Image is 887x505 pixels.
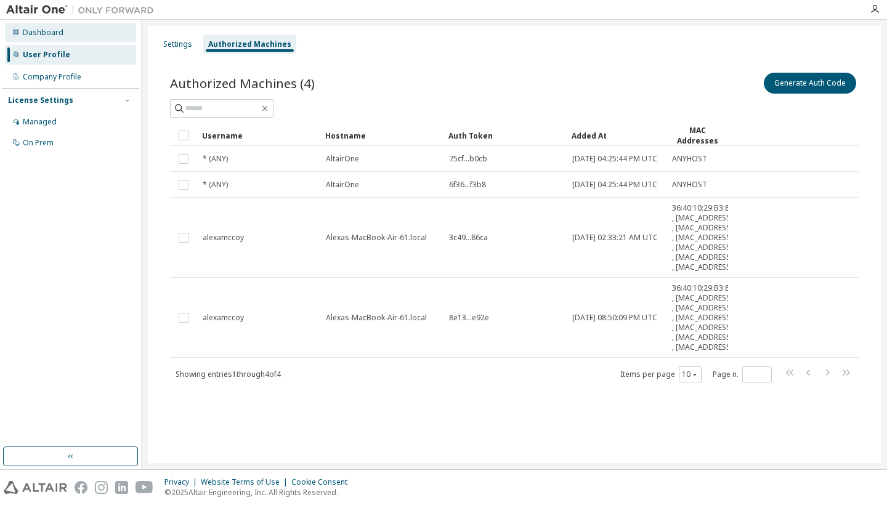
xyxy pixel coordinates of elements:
[203,313,244,323] span: alexamccoy
[572,233,658,243] span: [DATE] 02:33:21 AM UTC
[620,366,702,382] span: Items per page
[6,4,160,16] img: Altair One
[164,477,201,487] div: Privacy
[572,154,657,164] span: [DATE] 04:25:44 PM UTC
[23,50,70,60] div: User Profile
[202,126,315,145] div: Username
[136,481,153,494] img: youtube.svg
[203,180,228,190] span: * (ANY)
[115,481,128,494] img: linkedin.svg
[682,370,699,379] button: 10
[163,39,192,49] div: Settings
[325,126,439,145] div: Hostname
[326,313,427,323] span: Alexas-MacBook-Air-61.local
[672,180,707,190] span: ANYHOST
[4,481,67,494] img: altair_logo.svg
[326,233,427,243] span: Alexas-MacBook-Air-61.local
[75,481,87,494] img: facebook.svg
[95,481,108,494] img: instagram.svg
[326,154,359,164] span: AltairOne
[176,369,281,379] span: Showing entries 1 through 4 of 4
[713,366,772,382] span: Page n.
[23,138,54,148] div: On Prem
[449,313,489,323] span: 8e13...e92e
[8,95,73,105] div: License Settings
[164,487,355,498] p: © 2025 Altair Engineering, Inc. All Rights Reserved.
[449,180,486,190] span: 6f36...f3b8
[671,125,723,146] div: MAC Addresses
[23,28,63,38] div: Dashboard
[449,233,488,243] span: 3c49...86ca
[672,203,734,272] span: 36:40:10:29:B3:84 , [MAC_ADDRESS] , [MAC_ADDRESS] , [MAC_ADDRESS] , [MAC_ADDRESS] , [MAC_ADDRESS]...
[208,39,291,49] div: Authorized Machines
[672,283,734,352] span: 36:40:10:29:B3:84 , [MAC_ADDRESS] , [MAC_ADDRESS] , [MAC_ADDRESS] , [MAC_ADDRESS] , [MAC_ADDRESS]...
[449,154,487,164] span: 75cf...b0cb
[572,180,657,190] span: [DATE] 04:25:44 PM UTC
[23,117,57,127] div: Managed
[326,180,359,190] span: AltairOne
[572,313,657,323] span: [DATE] 08:50:09 PM UTC
[23,72,81,82] div: Company Profile
[203,154,228,164] span: * (ANY)
[448,126,562,145] div: Auth Token
[201,477,291,487] div: Website Terms of Use
[291,477,355,487] div: Cookie Consent
[764,73,856,94] button: Generate Auth Code
[572,126,662,145] div: Added At
[203,233,244,243] span: alexamccoy
[170,75,315,92] span: Authorized Machines (4)
[672,154,707,164] span: ANYHOST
